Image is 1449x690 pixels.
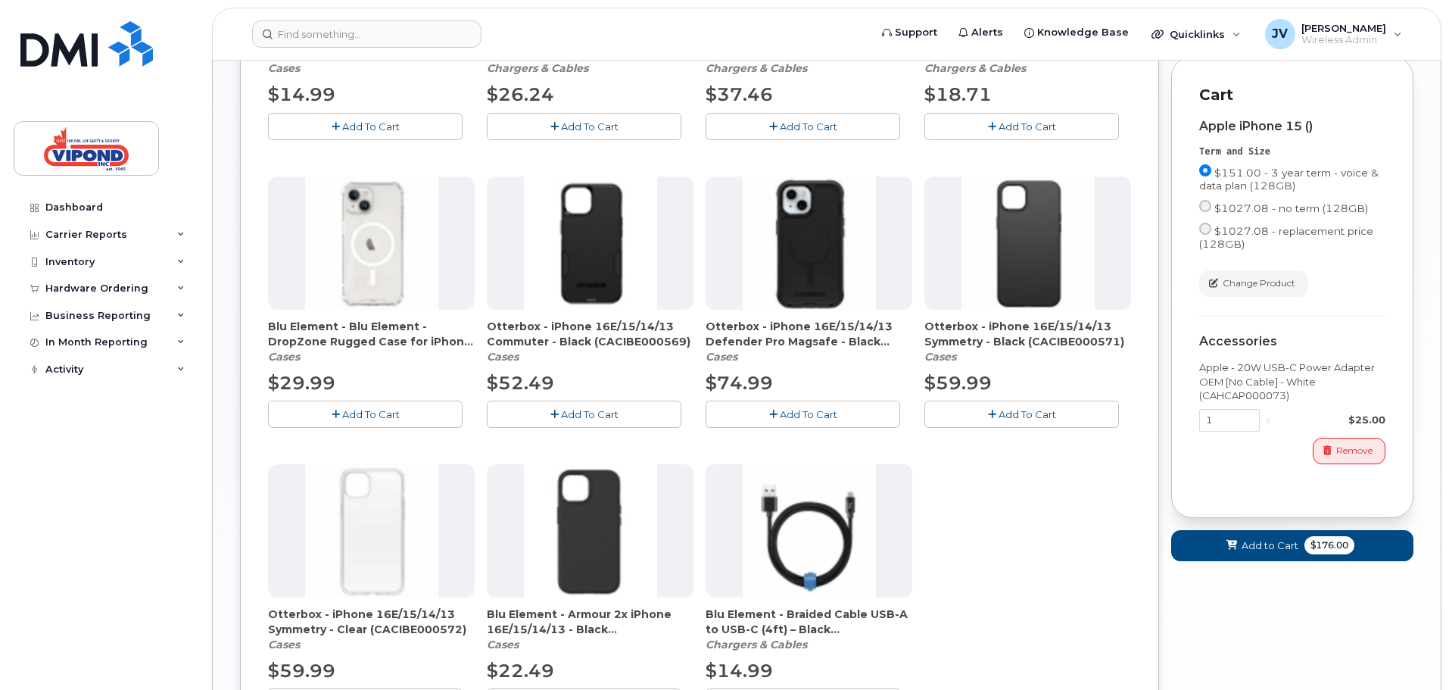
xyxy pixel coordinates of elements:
[1199,270,1308,297] button: Change Product
[1199,167,1379,192] span: $151.00 - 3 year term - voice & data plan (128GB)
[1199,120,1385,133] div: Apple iPhone 15 ()
[706,83,773,105] span: $37.46
[1141,19,1251,49] div: Quicklinks
[1171,530,1413,561] button: Add to Cart $176.00
[706,607,912,652] div: Blu Element - Braided Cable USB-A to USB-C (4ft) – Black (CAMIPZ000176)
[524,176,657,310] img: accessory36920.JPG
[924,113,1119,139] button: Add To Cart
[924,61,1026,75] em: Chargers & Cables
[524,464,657,598] img: accessory36919.JPG
[1199,145,1385,158] div: Term and Size
[561,120,619,133] span: Add To Cart
[706,660,773,682] span: $14.99
[1199,223,1211,235] input: $1027.08 - replacement price (128GB)
[487,607,693,652] div: Blu Element - Armour 2x iPhone 16E/15/14/13 - Black (CACIBE000568)
[999,408,1056,420] span: Add To Cart
[1313,438,1385,464] button: Remove
[1336,444,1373,457] span: Remove
[1304,536,1354,554] span: $176.00
[924,372,992,394] span: $59.99
[924,401,1119,427] button: Add To Cart
[706,638,807,651] em: Chargers & Cables
[924,83,992,105] span: $18.71
[971,25,1003,40] span: Alerts
[1272,25,1288,43] span: JV
[706,319,912,349] span: Otterbox - iPhone 16E/15/14/13 Defender Pro Magsafe - Black (CACIBE000659)
[1170,28,1225,40] span: Quicklinks
[342,408,400,420] span: Add To Cart
[268,319,475,349] span: Blu Element - Blu Element - DropZone Rugged Case for iPhone 16E/15/14/13 - Clear (CACIBE000602)
[961,176,1095,310] img: accessory36845.JPG
[924,319,1131,349] span: Otterbox - iPhone 16E/15/14/13 Symmetry - Black (CACIBE000571)
[706,607,912,637] span: Blu Element - Braided Cable USB-A to USB-C (4ft) – Black (CAMIPZ000176)
[305,176,438,310] img: accessory36772.JPG
[561,408,619,420] span: Add To Cart
[1199,84,1385,106] p: Cart
[1199,335,1385,348] div: Accessories
[948,17,1014,48] a: Alerts
[706,319,912,364] div: Otterbox - iPhone 16E/15/14/13 Defender Pro Magsafe - Black (CACIBE000659)
[924,319,1131,364] div: Otterbox - iPhone 16E/15/14/13 Symmetry - Black (CACIBE000571)
[268,638,300,651] em: Cases
[1242,539,1298,553] span: Add to Cart
[1301,34,1386,46] span: Wireless Admin
[780,408,837,420] span: Add To Cart
[268,113,463,139] button: Add To Cart
[487,401,681,427] button: Add To Cart
[1301,22,1386,34] span: [PERSON_NAME]
[706,372,773,394] span: $74.99
[268,607,475,652] div: Otterbox - iPhone 16E/15/14/13 Symmetry - Clear (CACIBE000572)
[706,350,737,364] em: Cases
[487,83,554,105] span: $26.24
[1254,19,1413,49] div: Justin Vezina
[268,372,335,394] span: $29.99
[1214,202,1368,214] span: $1027.08 - no term (128GB)
[487,372,554,394] span: $52.49
[268,61,300,75] em: Cases
[487,61,588,75] em: Chargers & Cables
[1014,17,1139,48] a: Knowledge Base
[487,319,693,349] span: Otterbox - iPhone 16E/15/14/13 Commuter - Black (CACIBE000569)
[871,17,948,48] a: Support
[268,350,300,364] em: Cases
[487,350,519,364] em: Cases
[487,319,693,364] div: Otterbox - iPhone 16E/15/14/13 Commuter - Black (CACIBE000569)
[1277,413,1385,427] div: $25.00
[924,350,956,364] em: Cases
[1260,413,1277,427] div: x
[1199,200,1211,212] input: $1027.08 - no term (128GB)
[252,20,481,48] input: Find something...
[1199,225,1373,250] span: $1027.08 - replacement price (128GB)
[268,401,463,427] button: Add To Cart
[268,83,335,105] span: $14.99
[305,464,438,598] img: accessory36846.JPG
[487,113,681,139] button: Add To Cart
[895,25,937,40] span: Support
[706,401,900,427] button: Add To Cart
[1199,361,1385,403] div: Apple - 20W USB-C Power Adapter OEM [No Cable] - White (CAHCAP000073)
[743,176,876,310] img: accessory36844.JPG
[1199,164,1211,176] input: $151.00 - 3 year term - voice & data plan (128GB)
[268,607,475,637] span: Otterbox - iPhone 16E/15/14/13 Symmetry - Clear (CACIBE000572)
[1037,25,1129,40] span: Knowledge Base
[268,319,475,364] div: Blu Element - Blu Element - DropZone Rugged Case for iPhone 16E/15/14/13 - Clear (CACIBE000602)
[1223,276,1295,290] span: Change Product
[706,113,900,139] button: Add To Cart
[487,638,519,651] em: Cases
[743,464,876,598] img: accessory36348.JPG
[487,607,693,637] span: Blu Element - Armour 2x iPhone 16E/15/14/13 - Black (CACIBE000568)
[999,120,1056,133] span: Add To Cart
[706,61,807,75] em: Chargers & Cables
[487,660,554,682] span: $22.49
[780,120,837,133] span: Add To Cart
[268,660,335,682] span: $59.99
[342,120,400,133] span: Add To Cart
